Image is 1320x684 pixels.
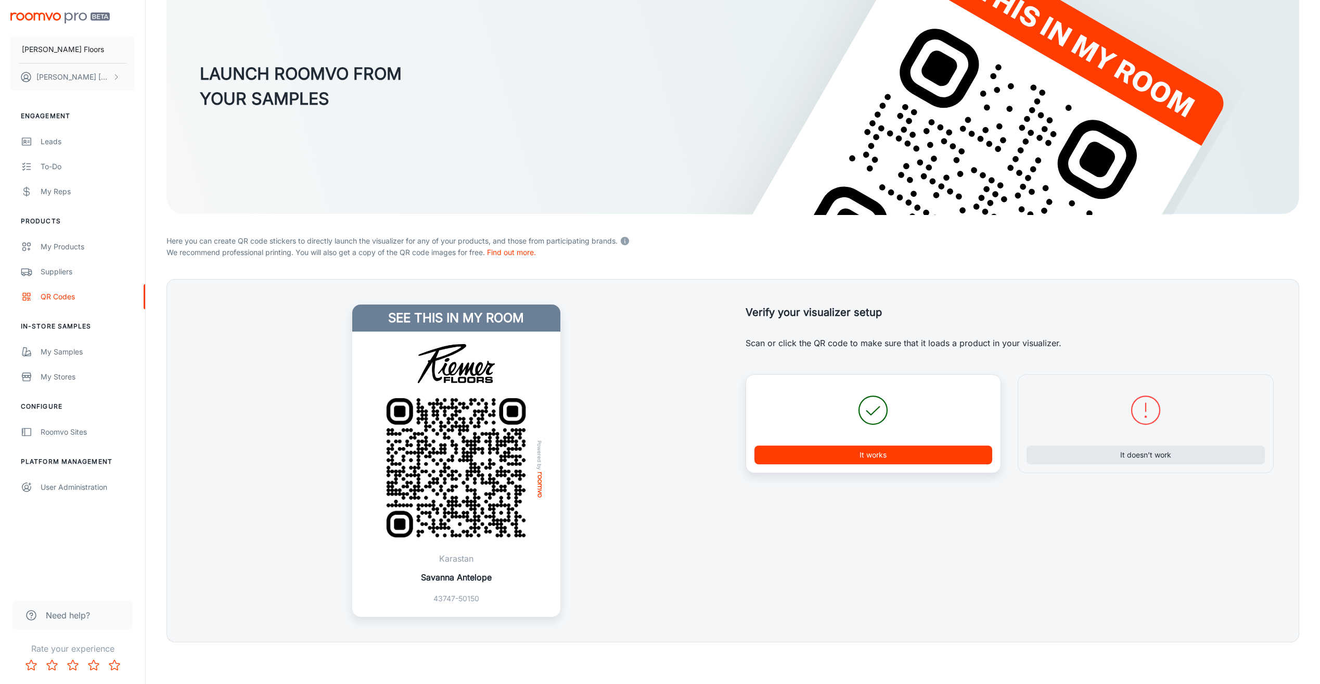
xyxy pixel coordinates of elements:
h3: LAUNCH ROOMVO FROM YOUR SAMPLES [200,61,402,111]
p: Savanna Antelope [421,571,492,584]
div: Roomvo Sites [41,426,135,438]
h5: Verify your visualizer setup [746,305,1274,320]
a: See this in my roomRiemer FloorsQR Code ExamplePowered byroomvoKarastanSavanna Antelope43747-50150 [352,305,560,617]
div: My Samples [41,346,135,358]
img: Riemer Floors [390,344,523,383]
div: My Reps [41,186,135,197]
button: Rate 3 star [62,655,83,676]
img: QR Code Example [371,383,541,552]
p: [PERSON_NAME] [PERSON_NAME] [36,71,110,83]
a: Find out more. [487,248,536,257]
div: QR Codes [41,291,135,302]
p: Rate your experience [8,642,137,655]
button: It doesn’t work [1027,446,1265,464]
button: Rate 4 star [83,655,104,676]
p: Karastan [421,552,492,565]
div: Leads [41,136,135,147]
h4: See this in my room [352,305,560,332]
p: We recommend professional printing. You will also get a copy of the QR code images for free. [166,247,1299,258]
img: roomvo [537,472,542,498]
div: To-do [41,161,135,172]
p: Scan or click the QR code to make sure that it loads a product in your visualizer. [746,337,1274,349]
p: 43747-50150 [421,593,492,604]
span: Need help? [46,609,90,622]
div: My Stores [41,371,135,383]
button: Rate 1 star [21,655,42,676]
span: Powered by [534,440,545,470]
div: My Products [41,241,135,252]
p: [PERSON_NAME] Floors [22,44,104,55]
button: Rate 5 star [104,655,125,676]
p: Here you can create QR code stickers to directly launch the visualizer for any of your products, ... [166,233,1299,247]
button: It works [754,446,993,464]
div: User Administration [41,482,135,493]
img: Roomvo PRO Beta [10,12,110,23]
button: [PERSON_NAME] Floors [10,36,135,63]
div: Suppliers [41,266,135,277]
button: Rate 2 star [42,655,62,676]
button: [PERSON_NAME] [PERSON_NAME] [10,64,135,91]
